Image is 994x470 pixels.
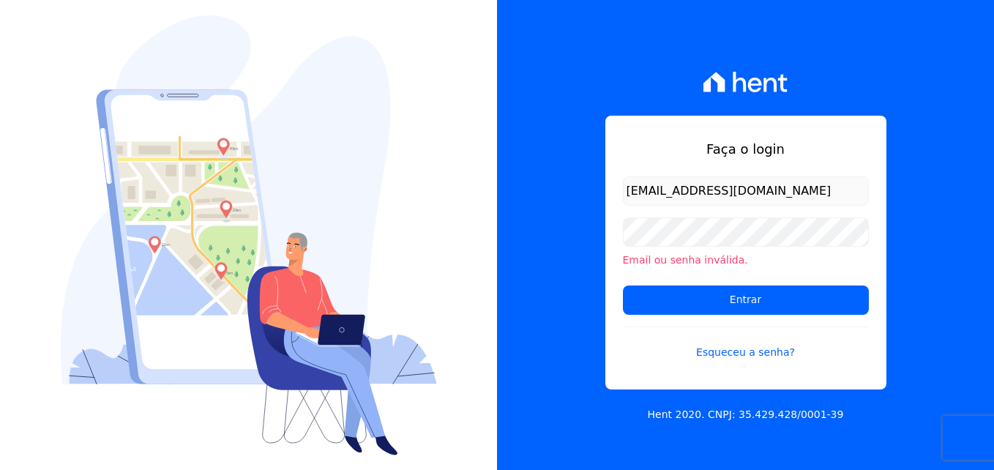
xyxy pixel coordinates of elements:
a: Esqueceu a senha? [623,327,869,360]
p: Hent 2020. CNPJ: 35.429.428/0001-39 [648,407,844,422]
input: Entrar [623,286,869,315]
li: Email ou senha inválida. [623,253,869,268]
input: Email [623,176,869,206]
h1: Faça o login [623,139,869,159]
img: Login [61,15,437,455]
